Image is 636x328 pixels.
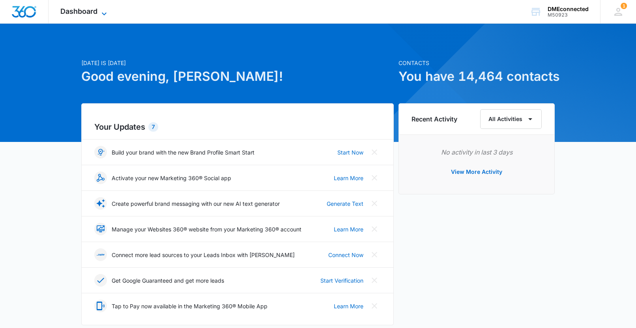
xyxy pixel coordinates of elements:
[112,276,224,285] p: Get Google Guaranteed and get more leads
[368,300,381,312] button: Close
[368,197,381,210] button: Close
[621,3,627,9] span: 1
[368,248,381,261] button: Close
[320,276,363,285] a: Start Verification
[112,225,301,233] p: Manage your Websites 360® website from your Marketing 360® account
[412,147,542,157] p: No activity in last 3 days
[368,223,381,235] button: Close
[112,251,295,259] p: Connect more lead sources to your Leads Inbox with [PERSON_NAME]
[60,7,97,15] span: Dashboard
[621,3,627,9] div: notifications count
[112,302,267,310] p: Tap to Pay now available in the Marketing 360® Mobile App
[112,174,231,182] p: Activate your new Marketing 360® Social app
[94,121,381,133] h2: Your Updates
[148,122,158,132] div: 7
[81,67,394,86] h1: Good evening, [PERSON_NAME]!
[368,146,381,158] button: Close
[412,114,457,124] h6: Recent Activity
[334,174,363,182] a: Learn More
[480,109,542,129] button: All Activities
[548,6,589,12] div: account name
[328,251,363,259] a: Connect Now
[337,148,363,157] a: Start Now
[112,148,254,157] p: Build your brand with the new Brand Profile Smart Start
[443,162,510,181] button: View More Activity
[368,274,381,287] button: Close
[81,59,394,67] p: [DATE] is [DATE]
[112,199,280,208] p: Create powerful brand messaging with our new AI text generator
[327,199,363,208] a: Generate Text
[334,225,363,233] a: Learn More
[398,67,555,86] h1: You have 14,464 contacts
[548,12,589,18] div: account id
[368,171,381,184] button: Close
[334,302,363,310] a: Learn More
[398,59,555,67] p: Contacts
